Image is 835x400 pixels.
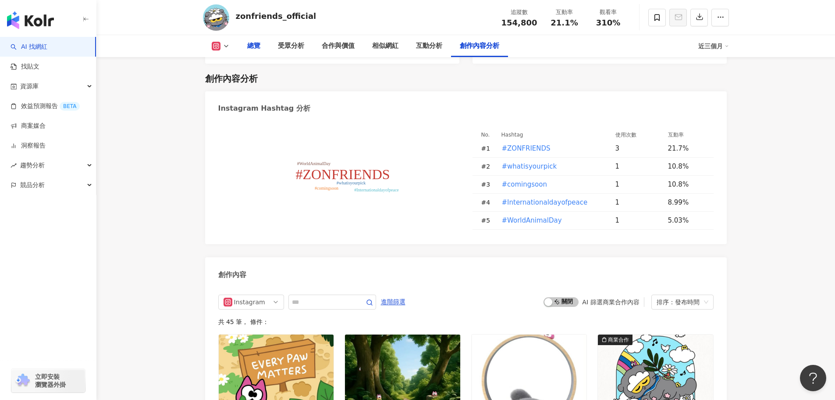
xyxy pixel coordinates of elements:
div: 創作內容分析 [205,72,258,85]
a: chrome extension立即安裝 瀏覽器外掛 [11,369,85,393]
th: 使用次數 [608,130,661,140]
td: 5.03% [661,212,714,230]
span: 立即安裝 瀏覽器外掛 [35,373,66,389]
span: #WorldAnimalDay [502,216,562,225]
div: 共 45 筆 ， 條件： [218,318,714,325]
div: 創作內容 [218,270,246,280]
div: # 3 [481,180,494,189]
span: #Internationaldayofpeace [502,198,588,207]
div: Instagram [234,295,263,309]
td: 21.7% [661,140,714,158]
div: # 2 [481,162,494,171]
td: 10.8% [661,158,714,176]
img: logo [7,11,54,29]
img: chrome extension [14,374,31,388]
a: 效益預測報告BETA [11,102,80,111]
td: 10.8% [661,176,714,194]
div: 受眾分析 [278,41,304,51]
tspan: #Internationaldayofpeace [354,187,399,192]
button: #WorldAnimalDay [501,212,562,229]
div: 1 [615,162,661,171]
div: 排序：發布時間 [657,295,700,309]
button: #ZONFRIENDS [501,140,551,157]
span: 21.1% [551,18,578,27]
div: # 1 [481,144,494,153]
div: 1 [615,198,661,207]
span: 154,800 [501,18,537,27]
td: #whatisyourpick [494,158,608,176]
td: #ZONFRIENDS [494,140,608,158]
a: searchAI 找網紅 [11,43,47,51]
a: 商案媒合 [11,122,46,130]
div: 互動分析 [416,41,442,51]
div: 觀看率 [592,8,625,17]
button: #comingsoon [501,176,547,193]
td: #comingsoon [494,176,608,194]
div: 10.8% [668,162,705,171]
div: 1 [615,180,661,189]
div: 總覽 [247,41,260,51]
th: 互動率 [661,130,714,140]
div: 創作內容分析 [460,41,499,51]
tspan: #WorldAnimalDay [297,161,330,166]
span: 趨勢分析 [20,155,45,175]
div: zonfriends_official [236,11,316,22]
img: KOL Avatar [203,4,229,31]
button: #Internationaldayofpeace [501,194,588,211]
th: No. [473,130,494,140]
div: 近三個月 [698,39,729,53]
td: #WorldAnimalDay [494,212,608,230]
span: 競品分析 [20,175,45,195]
tspan: #ZONFRIENDS [295,166,390,182]
tspan: #whatisyourpick [336,180,366,185]
div: 互動率 [548,8,581,17]
div: 相似網紅 [372,41,398,51]
td: 8.99% [661,194,714,212]
div: AI 篩選商業合作內容 [582,299,639,306]
button: #whatisyourpick [501,158,558,175]
div: 3 [615,144,661,153]
tspan: #comingsoon [315,186,338,191]
div: 10.8% [668,180,705,189]
div: Instagram Hashtag 分析 [218,104,310,113]
div: 21.7% [668,144,705,153]
div: 商業合作 [608,335,629,344]
div: # 5 [481,216,494,225]
span: 310% [596,18,621,27]
span: 進階篩選 [381,295,405,309]
span: #whatisyourpick [502,162,557,171]
span: #ZONFRIENDS [502,144,551,153]
div: 1 [615,216,661,225]
div: 5.03% [668,216,705,225]
span: #comingsoon [502,180,547,189]
span: rise [11,162,17,169]
div: # 4 [481,198,494,207]
a: 找貼文 [11,62,39,71]
div: 合作與價值 [322,41,355,51]
iframe: Help Scout Beacon - Open [800,365,826,391]
span: 資源庫 [20,76,39,96]
button: 進階篩選 [380,295,406,309]
div: 8.99% [668,198,705,207]
div: 追蹤數 [501,8,537,17]
td: #Internationaldayofpeace [494,194,608,212]
a: 洞察報告 [11,141,46,150]
th: Hashtag [494,130,608,140]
